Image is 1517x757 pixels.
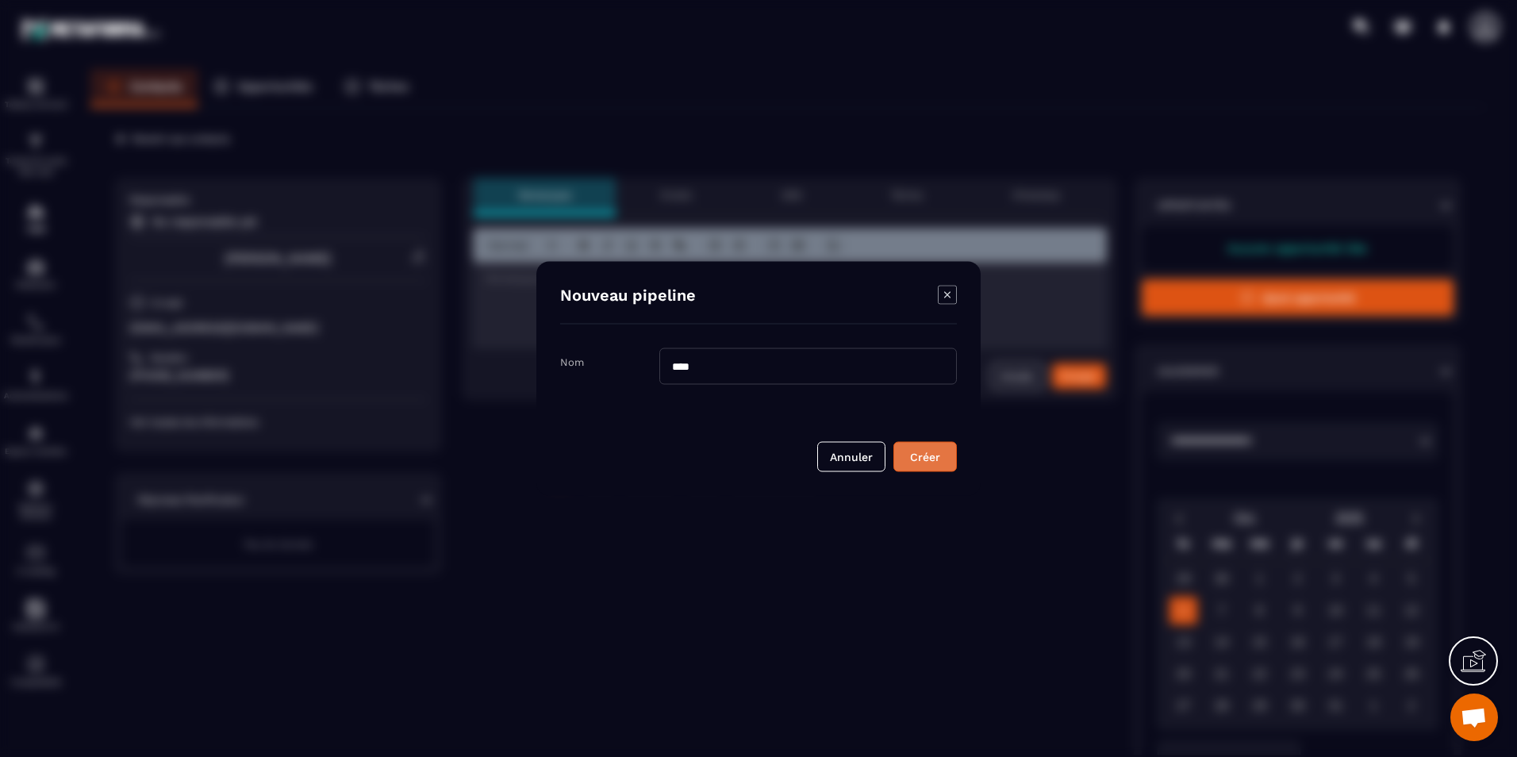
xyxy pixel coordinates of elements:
div: Ouvrir le chat [1450,694,1498,741]
button: Annuler [817,442,885,472]
h4: Nouveau pipeline [560,286,696,308]
div: Créer [904,449,947,465]
label: Nom [560,356,584,368]
button: Créer [893,442,957,472]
